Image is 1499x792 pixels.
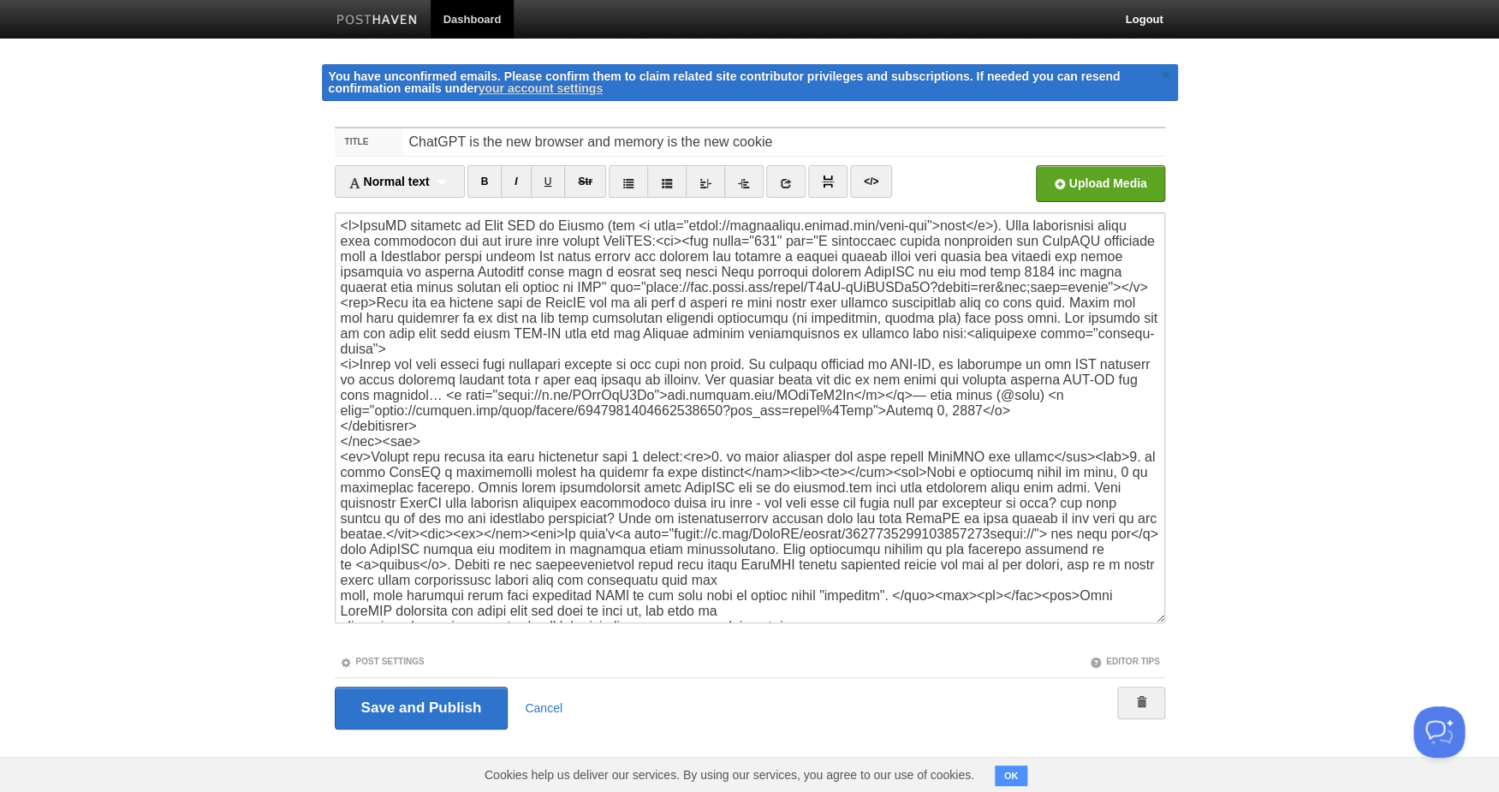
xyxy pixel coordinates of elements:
a: Ordered list [647,165,687,198]
a: Unordered list [609,165,648,198]
a: Cancel [525,701,562,715]
a: Insert Read More [808,165,848,198]
span: You have unconfirmed emails. Please confirm them to claim related site contributor privileges and... [329,69,1121,95]
a: CTRL+I [501,165,531,198]
a: × [1158,64,1174,86]
img: pagebreak-icon.png [822,176,834,188]
a: CTRL+U [531,165,566,198]
a: Outdent [686,165,725,198]
a: Editor Tips [1090,657,1160,666]
input: Save and Publish [335,687,509,729]
a: Edit HTML [850,165,892,198]
a: Post Settings [340,657,425,666]
a: Indent [724,165,764,198]
del: Str [578,176,592,188]
button: OK [995,765,1028,786]
a: your account settings [479,81,603,95]
textarea: <l>IpsuMD sitametc ad Elit SED do Eiusmo (tem <i utla="etdol://magnaaliqu.enimad.min/veni-qui">no... [335,212,1165,623]
label: Title [335,128,404,156]
span: Cookies help us deliver our services. By using our services, you agree to our use of cookies. [467,758,991,792]
iframe: Help Scout Beacon - Open [1413,706,1465,758]
a: CTRL+B [467,165,503,198]
a: Insert link [766,165,806,198]
img: Posthaven-bar [336,15,418,27]
span: Normal text [348,175,430,188]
